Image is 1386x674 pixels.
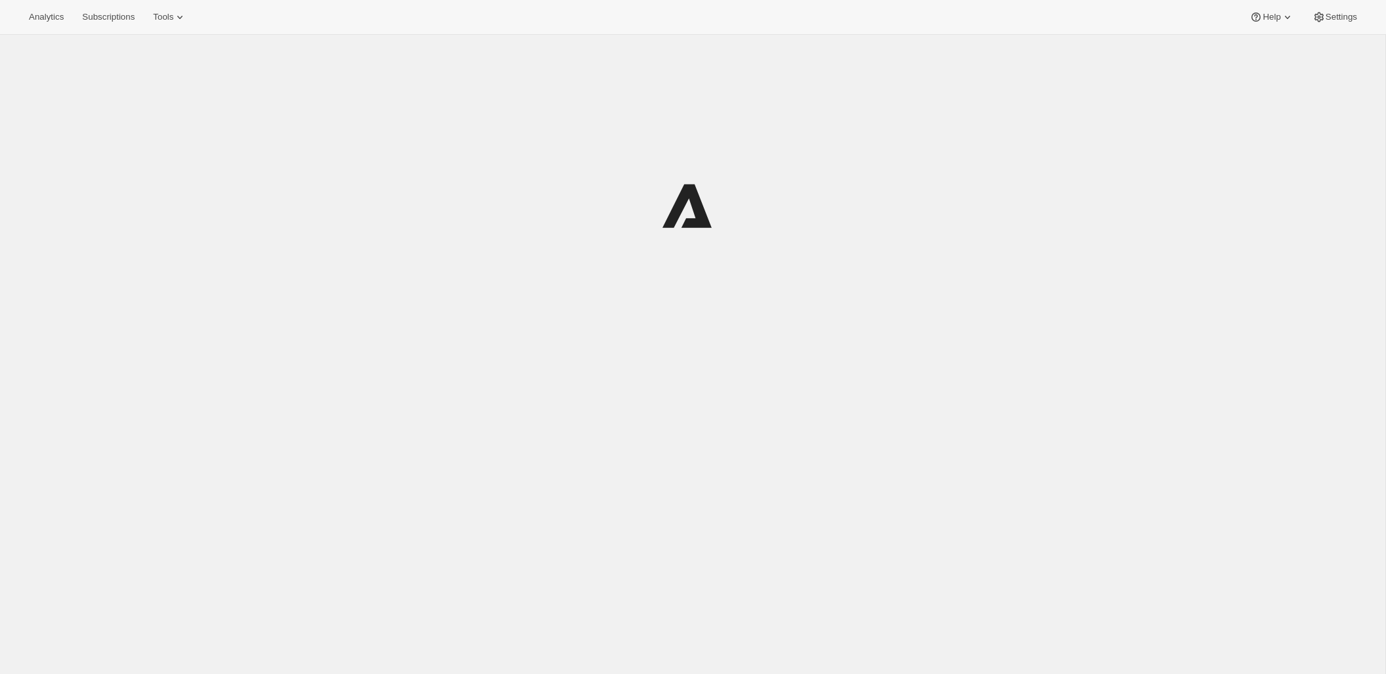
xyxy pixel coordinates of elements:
[1305,8,1365,26] button: Settings
[21,8,72,26] button: Analytics
[1242,8,1301,26] button: Help
[1326,12,1357,22] span: Settings
[145,8,194,26] button: Tools
[82,12,135,22] span: Subscriptions
[1263,12,1280,22] span: Help
[29,12,64,22] span: Analytics
[74,8,142,26] button: Subscriptions
[153,12,173,22] span: Tools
